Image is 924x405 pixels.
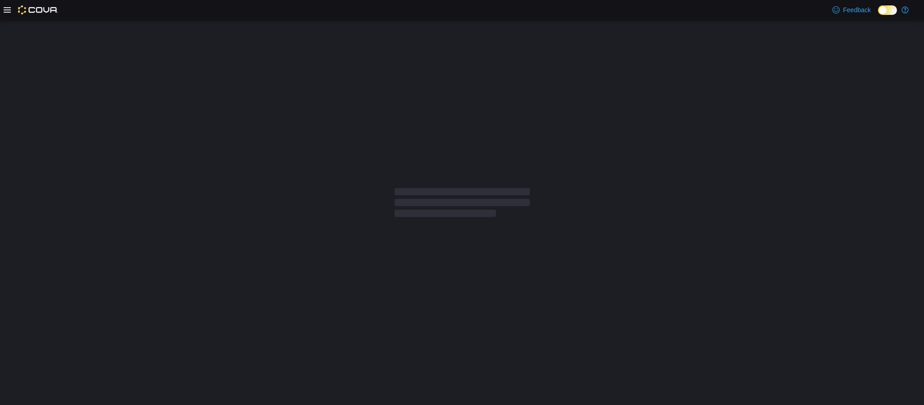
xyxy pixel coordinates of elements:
span: Feedback [843,5,871,14]
span: Loading [395,190,530,219]
input: Dark Mode [878,5,897,15]
a: Feedback [829,1,874,19]
img: Cova [18,5,58,14]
